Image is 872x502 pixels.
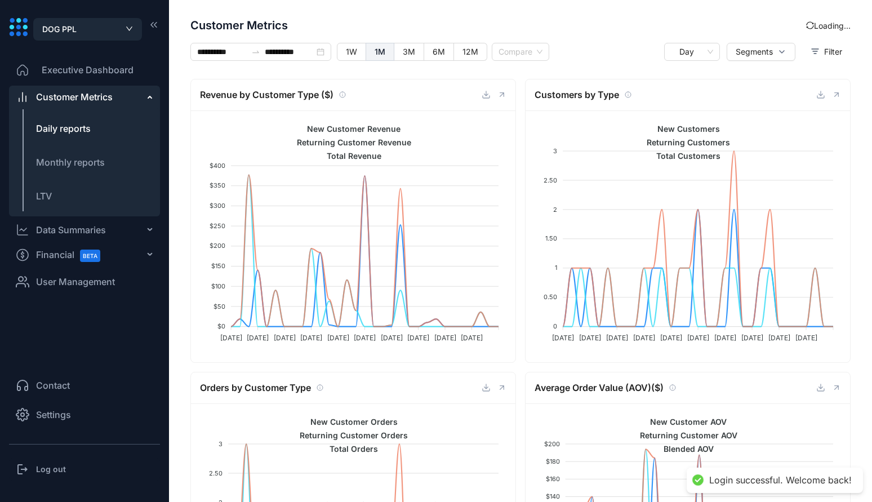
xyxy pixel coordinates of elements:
[727,43,795,61] button: Segments
[375,47,385,56] span: 1M
[36,464,66,475] h3: Log out
[210,242,225,250] tspan: $200
[36,223,106,237] div: Data Summaries
[302,417,398,427] span: New Customer Orders
[327,334,349,342] tspan: [DATE]
[251,47,260,56] span: swap-right
[806,20,851,32] div: Loading...
[555,264,557,272] tspan: 1
[768,334,790,342] tspan: [DATE]
[655,444,714,454] span: Blended AOV
[42,23,77,35] span: DOG PPL
[642,417,727,427] span: New Customer AOV
[210,181,225,189] tspan: $350
[210,162,225,170] tspan: $400
[649,124,720,134] span: New Customers
[544,176,557,184] tspan: 2.50
[211,282,225,290] tspan: $100
[535,88,619,102] span: Customers by Type
[274,334,296,342] tspan: [DATE]
[346,47,357,56] span: 1W
[546,475,560,483] tspan: $160
[210,222,225,230] tspan: $250
[736,46,773,58] span: Segments
[660,334,682,342] tspan: [DATE]
[804,20,815,31] span: sync
[321,444,378,454] span: Total Orders
[354,334,376,342] tspan: [DATE]
[209,469,223,477] tspan: 2.50
[606,334,628,342] tspan: [DATE]
[36,242,110,268] span: Financial
[36,379,70,392] span: Contact
[648,151,720,161] span: Total Customers
[631,430,737,440] span: Returning Customer AOV
[802,43,851,61] button: Filter
[200,381,311,395] span: Orders by Customer Type
[461,334,483,342] tspan: [DATE]
[638,137,730,147] span: Returning Customers
[217,322,225,330] tspan: $0
[709,474,852,486] div: Login successful. Welcome back!
[544,440,560,448] tspan: $200
[546,492,560,500] tspan: $140
[247,334,269,342] tspan: [DATE]
[36,90,113,104] div: Customer Metrics
[219,440,223,448] tspan: 3
[544,293,557,301] tspan: 0.50
[220,334,242,342] tspan: [DATE]
[741,334,763,342] tspan: [DATE]
[299,124,401,134] span: New Customer Revenue
[213,303,225,310] tspan: $50
[553,206,557,214] tspan: 2
[36,275,115,288] span: User Management
[300,334,322,342] tspan: [DATE]
[795,334,817,342] tspan: [DATE]
[36,190,52,202] span: LTV
[190,17,806,34] span: Customer Metrics
[80,250,100,262] span: BETA
[33,18,142,41] button: DOG PPL
[545,234,557,242] tspan: 1.50
[36,157,105,168] span: Monthly reports
[433,47,445,56] span: 6M
[318,151,381,161] span: Total Revenue
[552,334,574,342] tspan: [DATE]
[381,334,403,342] tspan: [DATE]
[42,63,134,77] span: Executive Dashboard
[211,262,225,270] tspan: $150
[553,322,557,330] tspan: 0
[200,88,333,102] span: Revenue by Customer Type ($)
[687,334,709,342] tspan: [DATE]
[210,202,225,210] tspan: $300
[824,46,842,58] span: Filter
[288,137,411,147] span: Returning Customer Revenue
[36,408,71,421] span: Settings
[407,334,429,342] tspan: [DATE]
[403,47,415,56] span: 3M
[633,334,655,342] tspan: [DATE]
[36,123,91,134] span: Daily reports
[251,47,260,56] span: to
[291,430,408,440] span: Returning Customer Orders
[714,334,736,342] tspan: [DATE]
[434,334,456,342] tspan: [DATE]
[535,381,664,395] span: Average Order Value (AOV)($)
[546,457,560,465] tspan: $180
[671,43,713,60] span: Day
[553,147,557,155] tspan: 3
[126,26,133,32] span: down
[579,334,601,342] tspan: [DATE]
[462,47,478,56] span: 12M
